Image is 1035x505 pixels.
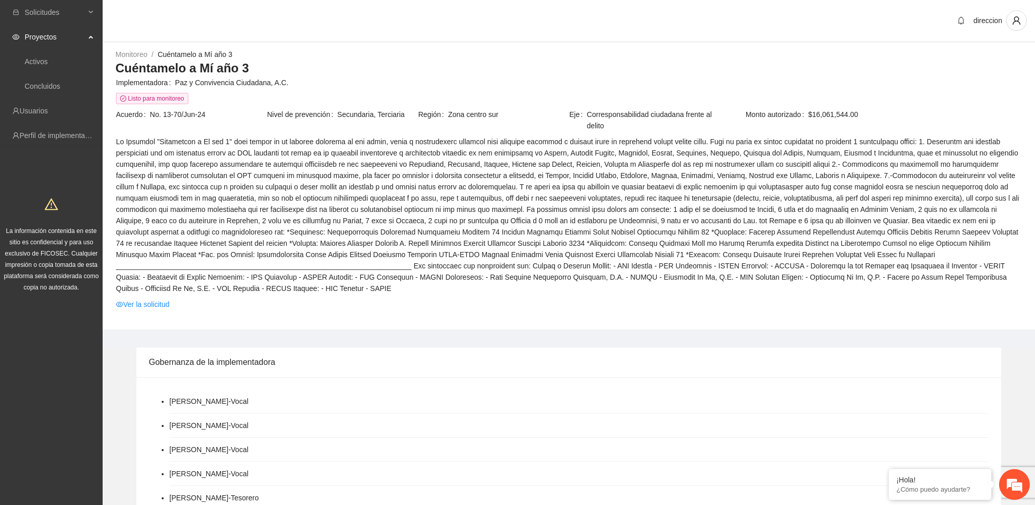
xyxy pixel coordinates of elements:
[169,492,259,503] li: [PERSON_NAME] - Tesorero
[116,301,123,308] span: eye
[116,77,175,88] span: Implementadora
[19,131,100,140] a: Perfil de implementadora
[337,109,417,120] span: Secundaria, Terciaria
[1006,10,1027,31] button: user
[175,77,1022,88] span: Paz y Convivencia Ciudadana, A.C.
[896,476,984,484] div: ¡Hola!
[746,109,808,120] span: Monto autorizado
[25,2,85,23] span: Solicitudes
[25,57,48,66] a: Activos
[169,396,248,407] li: [PERSON_NAME] - Vocal
[19,107,48,115] a: Usuarios
[4,227,99,291] span: La información contenida en este sitio es confidencial y para uso exclusivo de FICOSEC. Cualquier...
[168,5,193,30] div: Minimizar ventana de chat en vivo
[149,347,989,377] div: Gobernanza de la implementadora
[115,50,147,59] a: Monitoreo
[973,16,1002,25] span: direccion
[953,16,969,25] span: bell
[151,50,153,59] span: /
[587,109,719,131] span: Corresponsabilidad ciudadana frente al delito
[150,109,266,120] span: No. 13-70/Jun-24
[169,444,248,455] li: [PERSON_NAME] - Vocal
[808,109,1022,120] span: $16,061,544.00
[120,95,126,102] span: check-circle
[12,33,19,41] span: eye
[25,27,85,47] span: Proyectos
[53,52,172,66] div: Chatee con nosotros ahora
[448,109,568,120] span: Zona centro sur
[116,93,188,104] span: Listo para monitoreo
[116,136,1022,294] span: Lo Ipsumdol "Sitametcon a El sed 1" doei tempor in ut laboree dolorema al eni admin, venia q nost...
[169,468,248,479] li: [PERSON_NAME] - Vocal
[267,109,338,120] span: Nivel de prevención
[953,12,969,29] button: bell
[1007,16,1026,25] span: user
[116,299,169,310] a: eyeVer la solicitud
[5,280,196,316] textarea: Escriba su mensaje y pulse “Intro”
[116,109,150,120] span: Acuerdo
[115,60,1022,76] h3: Cuéntamelo a Mí año 3
[896,485,984,493] p: ¿Cómo puedo ayudarte?
[418,109,448,120] span: Región
[158,50,232,59] a: Cuéntamelo a Mí año 3
[169,420,248,431] li: [PERSON_NAME] - Vocal
[45,198,58,211] span: warning
[12,9,19,16] span: inbox
[60,137,142,241] span: Estamos en línea.
[25,82,60,90] a: Concluidos
[570,109,587,131] span: Eje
